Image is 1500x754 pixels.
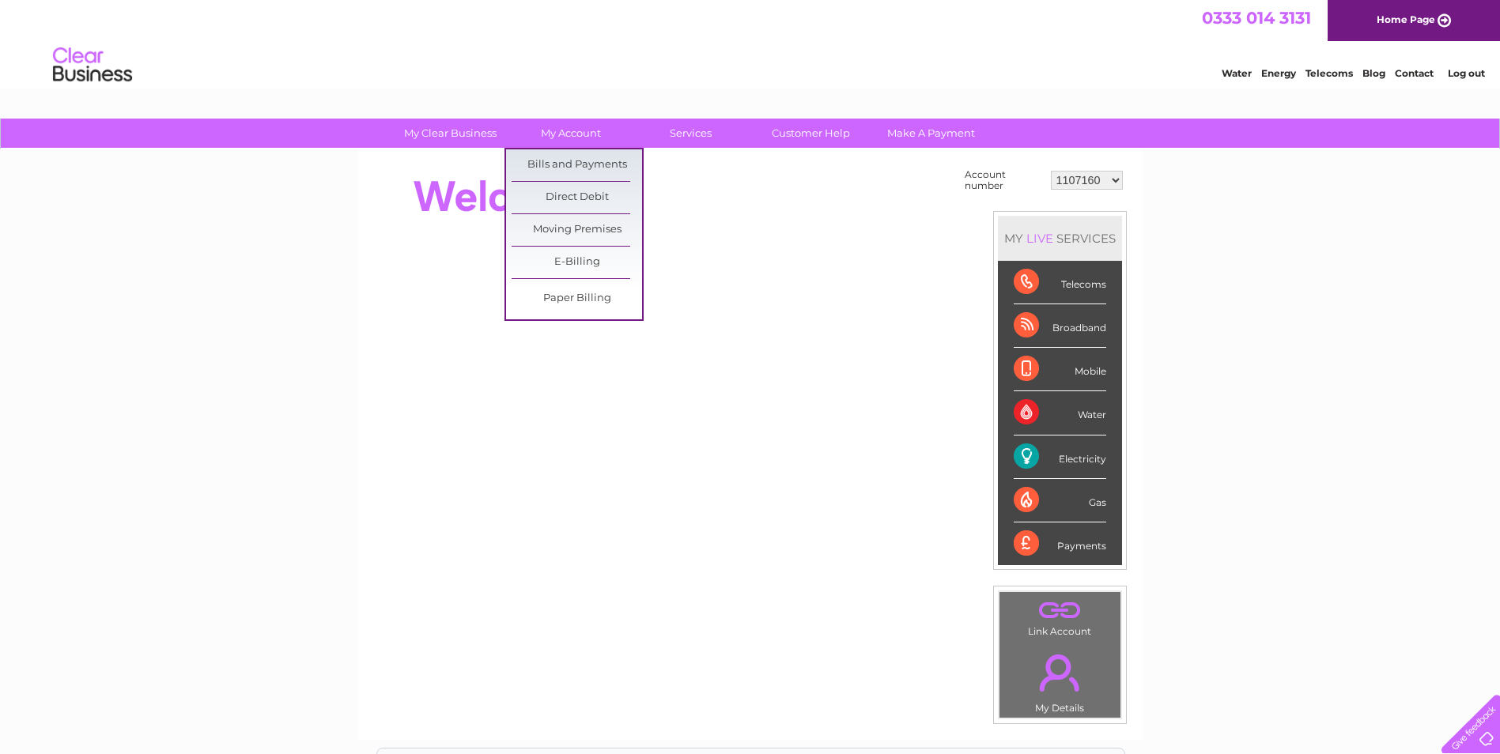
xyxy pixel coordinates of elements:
[1003,596,1116,624] a: .
[1362,67,1385,79] a: Blog
[505,119,636,148] a: My Account
[998,216,1122,261] div: MY SERVICES
[1014,435,1106,479] div: Electricity
[377,9,1124,77] div: Clear Business is a trading name of Verastar Limited (registered in [GEOGRAPHIC_DATA] No. 3667643...
[1202,8,1311,28] a: 0333 014 3131
[512,247,642,278] a: E-Billing
[1305,67,1353,79] a: Telecoms
[512,182,642,213] a: Direct Debit
[1395,67,1434,79] a: Contact
[1014,522,1106,565] div: Payments
[999,591,1121,641] td: Link Account
[512,214,642,246] a: Moving Premises
[1014,348,1106,391] div: Mobile
[1003,645,1116,700] a: .
[385,119,516,148] a: My Clear Business
[52,41,133,89] img: logo.png
[961,165,1047,195] td: Account number
[1448,67,1485,79] a: Log out
[746,119,876,148] a: Customer Help
[1014,304,1106,348] div: Broadband
[1014,479,1106,522] div: Gas
[625,119,756,148] a: Services
[1023,231,1056,246] div: LIVE
[1014,261,1106,304] div: Telecoms
[512,149,642,181] a: Bills and Payments
[1261,67,1296,79] a: Energy
[1222,67,1252,79] a: Water
[999,641,1121,718] td: My Details
[866,119,996,148] a: Make A Payment
[1014,391,1106,435] div: Water
[512,283,642,315] a: Paper Billing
